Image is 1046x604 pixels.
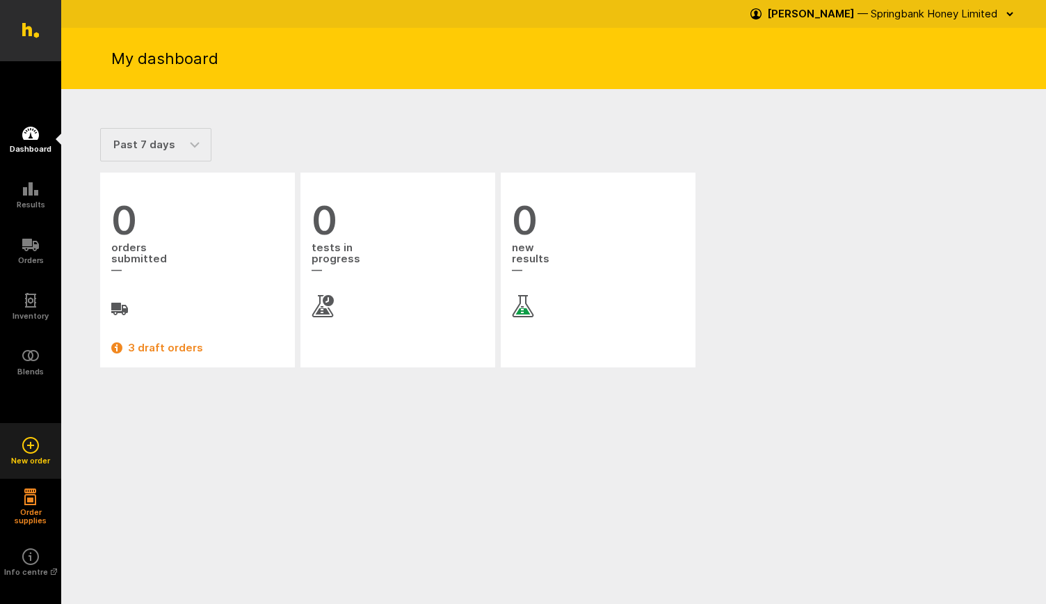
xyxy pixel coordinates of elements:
span: tests in progress [312,241,484,278]
h1: My dashboard [111,48,218,69]
h5: Orders [18,256,44,264]
span: 0 [111,200,284,241]
h5: Info centre [4,568,57,576]
span: — Springbank Honey Limited [858,7,997,20]
span: 0 [512,200,684,241]
h5: Dashboard [10,145,51,153]
strong: [PERSON_NAME] [767,7,855,20]
h5: New order [11,456,50,465]
h5: Inventory [13,312,49,320]
span: 0 [312,200,484,241]
a: 0 newresults [512,200,684,317]
span: orders submitted [111,241,284,278]
h5: Results [17,200,45,209]
a: 0 orderssubmitted [111,200,284,317]
span: new results [512,241,684,278]
button: [PERSON_NAME] — Springbank Honey Limited [750,3,1018,25]
a: 3 draft orders [111,340,284,356]
h5: Blends [17,367,44,376]
a: 0 tests inprogress [312,200,484,317]
h5: Order supplies [10,508,51,525]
